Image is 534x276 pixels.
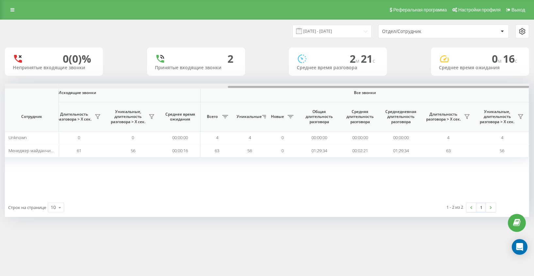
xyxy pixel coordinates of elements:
[8,204,46,210] span: Строк на странице
[492,52,503,66] span: 0
[299,131,340,144] td: 00:00:00
[297,65,379,71] div: Среднее время разговора
[160,144,201,157] td: 00:00:16
[10,114,53,119] span: Сотрудник
[51,204,56,211] div: 10
[446,204,463,210] div: 1 - 2 из 2
[361,52,375,66] span: 21
[498,57,503,64] span: м
[281,135,284,140] span: 0
[77,148,81,154] span: 61
[382,29,460,34] div: Отдел/Сотрудник
[13,65,95,71] div: Непринятые входящие звонки
[78,135,80,140] span: 0
[247,148,252,154] span: 56
[269,114,286,119] span: Новые
[304,109,335,124] span: Общая длительность разговора
[458,7,501,12] span: Настройки профиля
[344,109,375,124] span: Средняя длительность разговора
[380,144,421,157] td: 01:29:34
[165,112,195,122] span: Среднее время ожидания
[109,109,147,124] span: Уникальные, длительность разговора > Х сек.
[446,148,451,154] span: 63
[215,148,219,154] span: 63
[8,148,56,154] span: Менеджер майданчик II
[447,135,449,140] span: 4
[478,109,516,124] span: Уникальные, длительность разговора > Х сек.
[500,148,504,154] span: 56
[380,131,421,144] td: 00:00:00
[131,148,135,154] span: 56
[350,52,361,66] span: 2
[55,112,93,122] span: Длительность разговора > Х сек.
[281,148,284,154] span: 0
[515,57,517,64] span: c
[155,65,237,71] div: Принятые входящие звонки
[476,203,486,212] a: 1
[216,135,218,140] span: 4
[439,65,521,71] div: Среднее время ожидания
[393,7,447,12] span: Реферальная программа
[425,112,462,122] span: Длительность разговора > Х сек.
[160,131,201,144] td: 00:00:00
[385,109,416,124] span: Среднедневная длительность разговора
[503,52,517,66] span: 16
[340,144,380,157] td: 00:02:21
[220,90,509,95] span: Все звонки
[501,135,503,140] span: 4
[299,144,340,157] td: 01:29:34
[204,114,220,119] span: Всего
[373,57,375,64] span: c
[8,135,27,140] span: Unknown
[132,135,134,140] span: 0
[511,7,525,12] span: Выход
[512,239,527,255] div: Open Intercom Messenger
[63,53,91,65] div: 0 (0)%
[249,135,251,140] span: 4
[340,131,380,144] td: 00:00:00
[356,57,361,64] span: м
[227,53,233,65] div: 2
[237,114,260,119] span: Уникальные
